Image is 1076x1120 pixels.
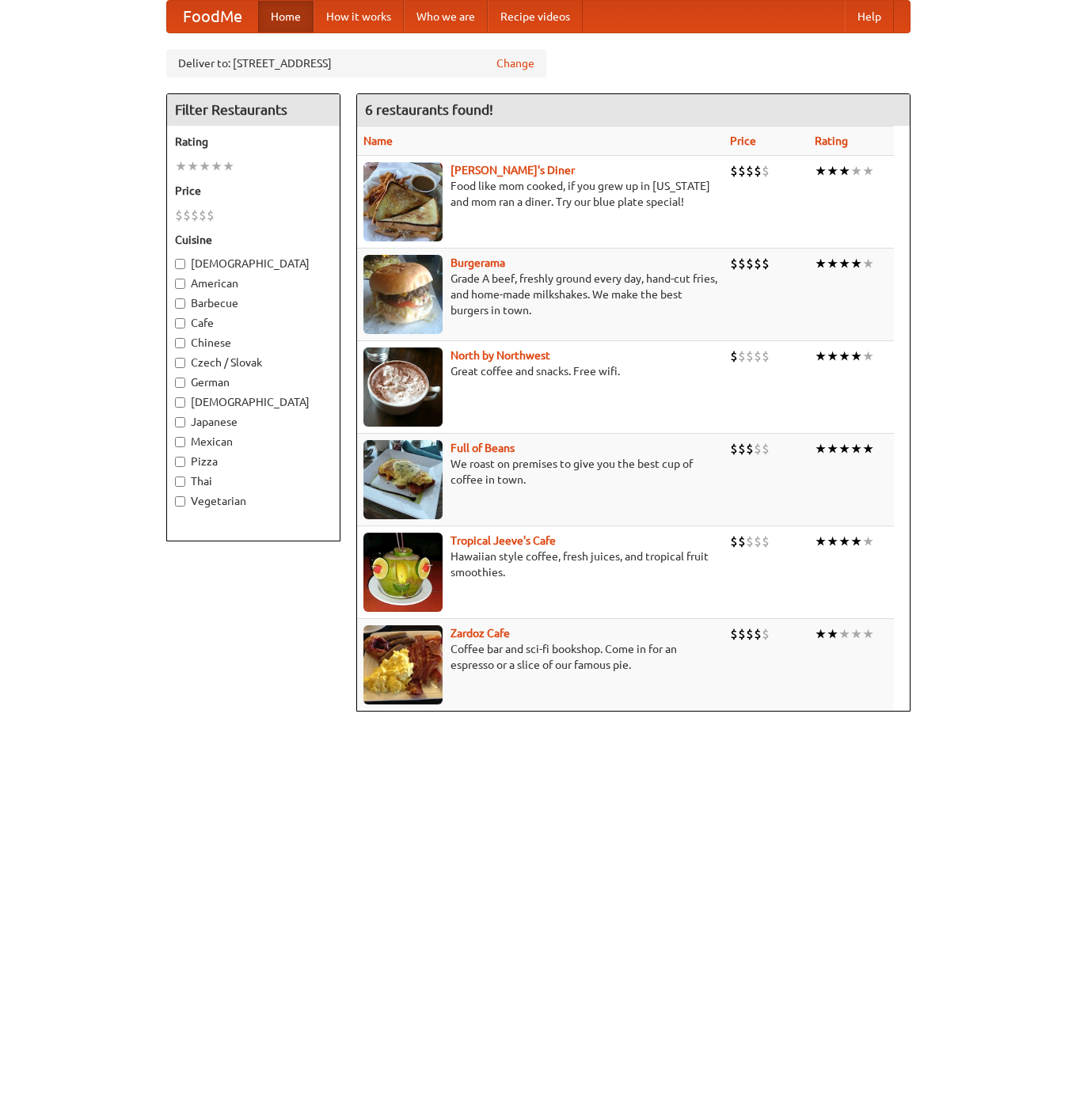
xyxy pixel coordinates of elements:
[850,440,862,457] li: ★
[175,275,332,291] label: American
[815,625,827,643] li: ★
[838,440,850,457] li: ★
[175,397,185,408] input: [DEMOGRAPHIC_DATA]
[730,533,738,550] li: $
[738,625,746,643] li: $
[815,440,827,457] li: ★
[363,363,717,379] p: Great coffee and snacks. Free wifi.
[754,162,762,180] li: $
[451,256,505,269] b: Burgerama
[827,625,838,643] li: ★
[363,456,717,488] p: We roast on premises to give you the best cup of coffee in town.
[404,1,488,32] a: Who we are
[746,533,754,550] li: $
[815,162,827,180] li: ★
[815,255,827,272] li: ★
[730,440,738,457] li: $
[175,183,332,199] h5: Price
[730,135,756,147] a: Price
[175,378,185,388] input: German
[451,164,575,177] a: [PERSON_NAME]'s Diner
[738,255,746,272] li: $
[862,440,874,457] li: ★
[451,627,510,640] a: Zardoz Cafe
[762,625,770,643] li: $
[175,434,332,450] label: Mexican
[363,549,717,580] p: Hawaiian style coffee, fresh juices, and tropical fruit smoothies.
[838,255,850,272] li: ★
[746,162,754,180] li: $
[175,158,187,175] li: ★
[363,641,717,673] p: Coffee bar and sci-fi bookshop. Come in for an espresso or a slice of our famous pie.
[363,162,443,241] img: sallys.jpg
[166,49,546,78] div: Deliver to: [STREET_ADDRESS]
[850,347,862,365] li: ★
[730,255,738,272] li: $
[191,207,199,224] li: $
[175,358,185,368] input: Czech / Slovak
[827,255,838,272] li: ★
[746,347,754,365] li: $
[815,135,848,147] a: Rating
[762,162,770,180] li: $
[175,496,185,507] input: Vegetarian
[199,158,211,175] li: ★
[762,440,770,457] li: $
[183,207,191,224] li: $
[175,256,332,271] label: [DEMOGRAPHIC_DATA]
[496,55,534,71] a: Change
[754,533,762,550] li: $
[827,347,838,365] li: ★
[314,1,404,32] a: How it works
[850,162,862,180] li: ★
[175,318,185,328] input: Cafe
[738,347,746,365] li: $
[738,533,746,550] li: $
[451,534,556,547] a: Tropical Jeeve's Cafe
[746,440,754,457] li: $
[754,347,762,365] li: $
[827,162,838,180] li: ★
[175,454,332,469] label: Pizza
[746,255,754,272] li: $
[862,162,874,180] li: ★
[175,279,185,289] input: American
[175,394,332,410] label: [DEMOGRAPHIC_DATA]
[207,207,215,224] li: $
[175,355,332,370] label: Czech / Slovak
[762,533,770,550] li: $
[730,162,738,180] li: $
[746,625,754,643] li: $
[838,162,850,180] li: ★
[175,374,332,390] label: German
[838,347,850,365] li: ★
[363,533,443,612] img: jeeves.jpg
[862,347,874,365] li: ★
[754,625,762,643] li: $
[175,457,185,467] input: Pizza
[827,440,838,457] li: ★
[827,533,838,550] li: ★
[363,271,717,318] p: Grade A beef, freshly ground every day, hand-cut fries, and home-made milkshakes. We make the bes...
[451,442,515,454] b: Full of Beans
[199,207,207,224] li: $
[363,255,443,334] img: burgerama.jpg
[175,134,332,150] h5: Rating
[187,158,199,175] li: ★
[365,102,493,117] ng-pluralize: 6 restaurants found!
[762,347,770,365] li: $
[838,625,850,643] li: ★
[363,625,443,704] img: zardoz.jpg
[815,533,827,550] li: ★
[258,1,314,32] a: Home
[175,414,332,430] label: Japanese
[850,255,862,272] li: ★
[738,162,746,180] li: $
[762,255,770,272] li: $
[175,232,332,248] h5: Cuisine
[175,315,332,331] label: Cafe
[222,158,234,175] li: ★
